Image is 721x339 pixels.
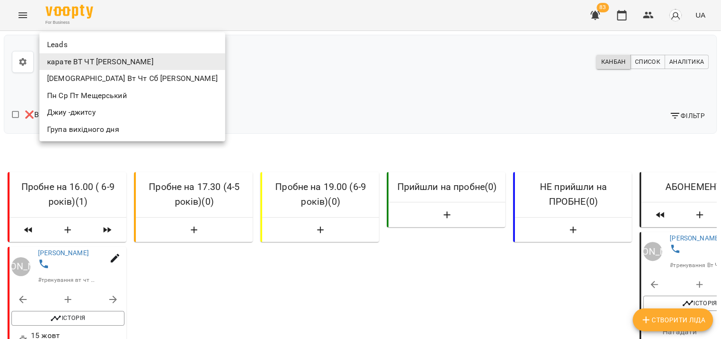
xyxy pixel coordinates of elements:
[39,121,225,138] li: Група вихідного дня
[39,70,225,87] li: [DEMOGRAPHIC_DATA] Вт Чт Сб [PERSON_NAME]
[39,36,225,53] li: Leads
[39,87,225,104] li: Пн Ср Пт Мещерський
[39,104,225,121] li: Джиу -джитсу
[39,53,225,70] li: карате ВТ ЧТ [PERSON_NAME]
